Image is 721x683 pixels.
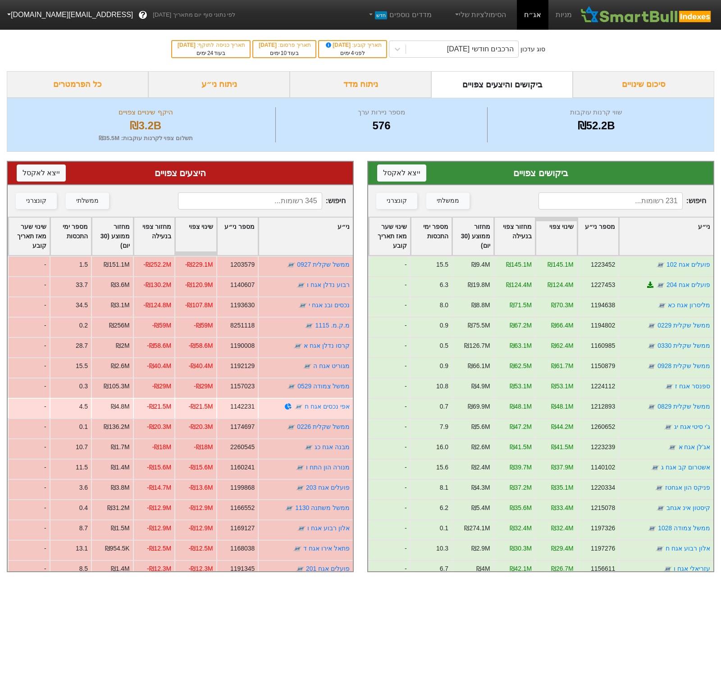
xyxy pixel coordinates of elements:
div: 2260545 [230,442,255,452]
div: -₪15.6M [188,463,213,472]
div: ₪2.6M [471,442,490,452]
div: Toggle SortBy [578,218,619,255]
div: ₪62.4M [551,341,574,351]
img: tase link [303,362,312,371]
div: 0.9 [440,361,448,371]
a: אלון רבוע אגח ו [307,524,350,532]
div: 1140607 [230,280,255,290]
div: 33.7 [76,280,88,290]
div: ₪5.4M [471,503,490,513]
a: פועלים אגח 204 [666,281,710,288]
div: 3.6 [79,483,88,492]
img: tase link [647,362,656,371]
div: כל הפרמטרים [7,71,148,98]
span: 10 [281,50,287,56]
a: מליסרון אגח כא [668,301,710,309]
a: הסימולציות שלי [450,6,510,24]
div: תאריך קובע : [324,41,382,49]
div: Toggle SortBy [50,218,91,255]
div: - [8,357,50,378]
img: tase link [663,565,672,574]
div: ₪31.2M [107,503,130,513]
div: ₪66.1M [468,361,490,371]
div: -₪13.6M [188,483,213,492]
div: -₪20.3M [147,422,171,432]
img: tase link [656,504,665,513]
div: - [368,398,410,418]
div: ₪70.3M [551,301,574,310]
div: לפני ימים [324,49,382,57]
input: 345 רשומות... [178,192,322,209]
div: -₪58.6M [188,341,213,351]
div: 8.7 [79,524,88,533]
div: בעוד ימים [258,49,311,57]
div: ₪3.6M [111,280,130,290]
div: ניתוח מדד [290,71,431,98]
div: 8.1 [440,483,448,492]
div: - [368,256,410,276]
div: -₪130.2M [143,280,171,290]
div: 1174697 [230,422,255,432]
div: 1223452 [591,260,615,269]
a: פועלים אגח 201 [306,565,350,572]
div: Toggle SortBy [217,218,258,255]
div: ₪37.9M [551,463,574,472]
div: ביקושים צפויים [377,166,704,180]
div: ₪4.8M [111,402,130,411]
img: tase link [655,544,664,553]
span: [DATE] [178,42,197,48]
div: Toggle SortBy [134,218,175,255]
div: - [8,499,50,519]
div: 8.0 [440,301,448,310]
div: -₪18M [194,442,213,452]
img: tase link [287,423,296,432]
div: ₪48.1M [551,402,574,411]
div: Toggle SortBy [411,218,452,255]
img: tase link [285,504,294,513]
a: פועלים אגח 203 [306,484,350,491]
div: ₪62.5M [510,361,532,371]
div: 1223239 [591,442,615,452]
div: ₪954.5K [105,544,130,553]
div: -₪40.4M [188,361,213,371]
div: - [8,438,50,459]
div: ₪145.1M [548,260,573,269]
div: 16.0 [436,442,448,452]
div: -₪12.5M [147,544,171,553]
div: 0.2 [79,321,88,330]
a: מבנה אגח כג [315,443,350,451]
a: פתאל אירו אגח ד [303,545,350,552]
div: 1140102 [591,463,615,472]
div: 15.5 [76,361,88,371]
a: מ.ק.מ. 1115 [315,322,350,329]
div: 15.5 [436,260,448,269]
div: ₪41.5M [510,442,532,452]
span: 24 [207,50,213,56]
div: ₪4.3M [471,483,490,492]
div: 1260652 [591,422,615,432]
div: ₪1.7M [111,442,130,452]
img: tase link [664,423,673,432]
a: ממשל משתנה 1130 [295,504,350,511]
div: 15.6 [436,463,448,472]
div: - [8,398,50,418]
div: 0.7 [440,402,448,411]
button: ממשלתי [66,193,109,209]
div: 1192129 [230,361,255,371]
div: - [368,459,410,479]
div: היצעים צפויים [17,166,344,180]
div: 1150879 [591,361,615,371]
a: רבוע נדלן אגח ו [307,281,350,288]
img: tase link [647,321,656,330]
div: -₪12.9M [147,503,171,513]
div: - [8,418,50,438]
div: Toggle SortBy [259,218,353,255]
div: 4.5 [79,402,88,411]
div: - [368,337,410,357]
div: -₪12.9M [188,524,213,533]
div: תשלום צפוי לקרנות עוקבות : ₪35.5M [18,134,273,143]
div: 1160241 [230,463,255,472]
div: 1220334 [591,483,615,492]
span: [DATE] [259,42,278,48]
a: קרסו נדלן אגח א [304,342,350,349]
